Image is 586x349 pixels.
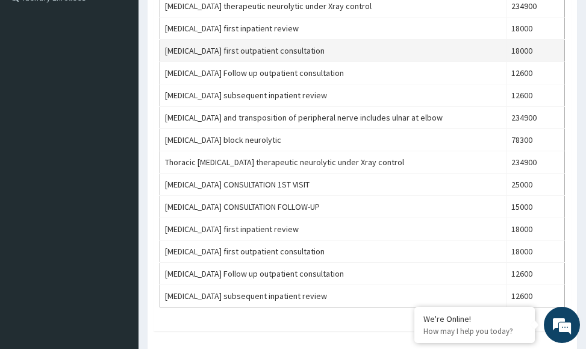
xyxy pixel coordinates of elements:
[506,39,564,61] td: 18000
[160,285,507,307] td: [MEDICAL_DATA] subsequent inpatient review
[160,17,507,39] td: [MEDICAL_DATA] first inpatient review
[198,6,226,35] div: Minimize live chat window
[70,100,166,222] span: We're online!
[506,128,564,151] td: 78300
[160,39,507,61] td: [MEDICAL_DATA] first outpatient consultation
[160,61,507,84] td: [MEDICAL_DATA] Follow up outpatient consultation
[506,262,564,285] td: 12600
[160,151,507,173] td: Thoracic [MEDICAL_DATA] therapeutic neurolytic under Xray control
[6,226,229,268] textarea: Type your message and hit 'Enter'
[22,60,49,90] img: d_794563401_company_1708531726252_794563401
[160,84,507,106] td: [MEDICAL_DATA] subsequent inpatient review
[506,173,564,195] td: 25000
[423,313,526,324] div: We're Online!
[160,240,507,262] td: [MEDICAL_DATA] first outpatient consultation
[160,195,507,218] td: [MEDICAL_DATA] CONSULTATION FOLLOW-UP
[506,84,564,106] td: 12600
[160,106,507,128] td: [MEDICAL_DATA] and transposition of peripheral nerve includes ulnar at elbow
[506,195,564,218] td: 15000
[423,326,526,336] p: How may I help you today?
[160,128,507,151] td: [MEDICAL_DATA] block neurolytic
[160,218,507,240] td: [MEDICAL_DATA] first inpatient review
[506,285,564,307] td: 12600
[506,17,564,39] td: 18000
[506,61,564,84] td: 12600
[160,262,507,285] td: [MEDICAL_DATA] Follow up outpatient consultation
[63,68,202,83] div: Chat with us now
[506,151,564,173] td: 234900
[506,106,564,128] td: 234900
[160,173,507,195] td: [MEDICAL_DATA] CONSULTATION 1ST VISIT
[506,240,564,262] td: 18000
[506,218,564,240] td: 18000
